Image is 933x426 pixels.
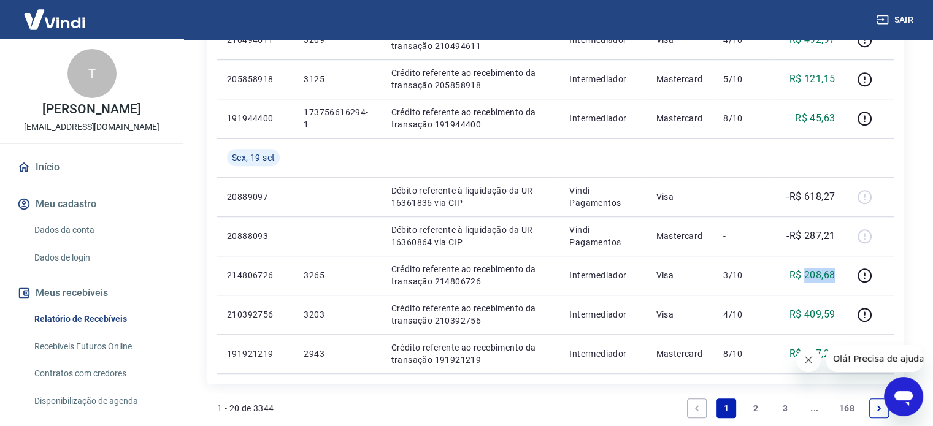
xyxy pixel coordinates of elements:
p: Crédito referente ao recebimento da transação 214806726 [391,263,550,287]
p: 20888093 [227,230,284,242]
p: Intermediador [569,34,636,46]
p: - [723,230,759,242]
button: Meus recebíveis [15,280,169,306]
img: Vindi [15,1,94,38]
p: Visa [656,269,704,281]
p: -R$ 618,27 [786,189,835,204]
p: R$ 287,21 [789,346,835,361]
span: Olá! Precisa de ajuda? [7,9,103,18]
iframe: Botão para abrir a janela de mensagens [884,377,923,416]
a: Next page [869,398,889,418]
p: 8/10 [723,112,759,124]
p: 1 - 20 de 3344 [217,402,274,414]
p: Visa [656,34,704,46]
div: T [67,49,117,98]
a: Relatório de Recebíveis [29,306,169,332]
p: Débito referente à liquidação da UR 16361836 via CIP [391,184,550,209]
p: 20889097 [227,191,284,203]
p: Mastercard [656,112,704,124]
p: Intermediador [569,308,636,321]
p: [PERSON_NAME] [42,103,140,116]
a: Page 2 [746,398,766,418]
a: Contratos com credores [29,361,169,386]
ul: Pagination [682,394,894,423]
p: Mastercard [656,230,704,242]
p: R$ 409,59 [789,307,835,322]
p: Mastercard [656,73,704,85]
a: Dados de login [29,245,169,270]
p: 3203 [304,308,371,321]
p: Crédito referente ao recebimento da transação 205858918 [391,67,550,91]
p: Crédito referente ao recebimento da transação 210392756 [391,302,550,327]
p: - [723,191,759,203]
p: 4/10 [723,308,759,321]
iframe: Mensagem da empresa [826,345,923,372]
a: Início [15,154,169,181]
p: R$ 492,97 [789,32,835,47]
p: -R$ 287,21 [786,229,835,243]
p: Visa [656,191,704,203]
p: R$ 121,15 [789,72,835,86]
iframe: Fechar mensagem [796,348,821,372]
p: Vindi Pagamentos [569,224,636,248]
button: Sair [874,9,918,31]
p: 2943 [304,348,371,360]
p: 205858918 [227,73,284,85]
p: Mastercard [656,348,704,360]
p: [EMAIL_ADDRESS][DOMAIN_NAME] [24,121,159,134]
p: R$ 45,63 [795,111,835,126]
a: Page 1 is your current page [716,398,736,418]
p: Crédito referente ao recebimento da transação 191921219 [391,341,550,366]
p: Crédito referente ao recebimento da transação 210494611 [391,28,550,52]
span: Sex, 19 set [232,151,275,164]
p: 214806726 [227,269,284,281]
p: R$ 208,68 [789,268,835,283]
button: Meu cadastro [15,191,169,218]
a: Disponibilização de agenda [29,389,169,414]
p: Visa [656,308,704,321]
p: 3209 [304,34,371,46]
p: 191944400 [227,112,284,124]
p: Crédito referente ao recebimento da transação 191944400 [391,106,550,131]
a: Page 3 [775,398,795,418]
p: 191921219 [227,348,284,360]
p: 8/10 [723,348,759,360]
p: 210392756 [227,308,284,321]
p: 3125 [304,73,371,85]
p: 173756616294-1 [304,106,371,131]
p: Débito referente à liquidação da UR 16360864 via CIP [391,224,550,248]
p: 5/10 [723,73,759,85]
a: Dados da conta [29,218,169,243]
p: 4/10 [723,34,759,46]
p: Intermediador [569,73,636,85]
a: Page 168 [834,398,859,418]
p: 3265 [304,269,371,281]
a: Jump forward [805,398,824,418]
p: Vindi Pagamentos [569,184,636,209]
p: Intermediador [569,348,636,360]
p: Intermediador [569,112,636,124]
a: Recebíveis Futuros Online [29,334,169,359]
p: Intermediador [569,269,636,281]
a: Previous page [687,398,707,418]
p: 3/10 [723,269,759,281]
p: 210494611 [227,34,284,46]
